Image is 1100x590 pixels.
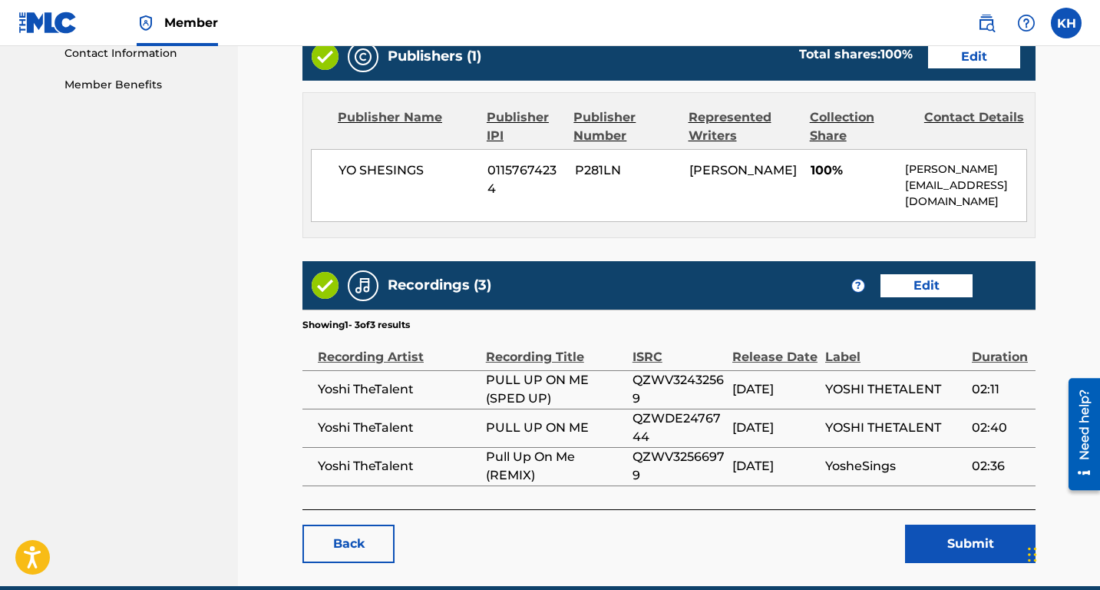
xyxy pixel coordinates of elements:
p: Showing 1 - 3 of 3 results [302,318,410,332]
span: 100% [811,161,894,180]
span: Pull Up On Me (REMIX) [486,448,625,485]
span: YOSHI THETALENT [825,380,964,399]
div: Release Date [732,332,818,366]
img: Valid [312,272,339,299]
span: 100 % [880,47,913,61]
span: [DATE] [732,380,818,399]
img: search [977,14,996,32]
img: help [1017,14,1036,32]
div: Recording Title [486,332,625,366]
div: Label [825,332,964,366]
span: P281LN [575,161,678,180]
span: [DATE] [732,419,818,437]
span: Yoshi TheTalent [318,380,478,399]
a: Edit [928,45,1020,68]
a: Back [302,525,395,563]
div: Collection Share [810,108,913,145]
span: ? [852,280,864,292]
span: 02:36 [972,457,1028,476]
div: User Menu [1051,8,1082,38]
img: Recordings [354,277,372,295]
a: Edit [880,274,973,297]
div: Drag [1028,532,1037,578]
span: 02:40 [972,419,1028,437]
img: MLC Logo [18,12,78,34]
h5: Recordings (3) [388,277,491,294]
button: Submit [905,525,1036,563]
iframe: Chat Widget [1023,516,1100,590]
span: QZWV32432569 [633,371,725,408]
div: Represented Writers [689,108,798,145]
span: Member [164,14,218,31]
div: ISRC [633,332,725,366]
img: Top Rightsholder [137,14,155,32]
div: Publisher Name [338,108,475,145]
span: [PERSON_NAME] [689,163,797,177]
span: 02:11 [972,380,1028,399]
p: [EMAIL_ADDRESS][DOMAIN_NAME] [905,177,1026,210]
span: YosheSings [825,457,964,476]
p: [PERSON_NAME] [905,161,1026,177]
h5: Publishers (1) [388,48,481,65]
div: Publisher IPI [487,108,562,145]
span: 01157674234 [487,161,563,198]
span: QZWV32566979 [633,448,725,485]
a: Public Search [971,8,1002,38]
div: Duration [972,332,1028,366]
img: Publishers [354,48,372,66]
a: Member Benefits [64,77,220,93]
span: YOSHI THETALENT [825,419,964,437]
span: QZWDE2476744 [633,409,725,446]
span: PULL UP ON ME [486,419,625,437]
div: Help [1011,8,1042,38]
a: Contact Information [64,45,220,61]
iframe: Resource Center [1057,373,1100,496]
span: Yoshi TheTalent [318,419,478,437]
div: Publisher Number [573,108,676,145]
span: Yoshi TheTalent [318,457,478,476]
div: Total shares: [799,45,913,64]
div: Recording Artist [318,332,478,366]
span: PULL UP ON ME (SPED UP) [486,371,625,408]
span: [DATE] [732,457,818,476]
img: Valid [312,43,339,70]
span: YO SHESINGS [339,161,476,180]
div: Contact Details [924,108,1027,145]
